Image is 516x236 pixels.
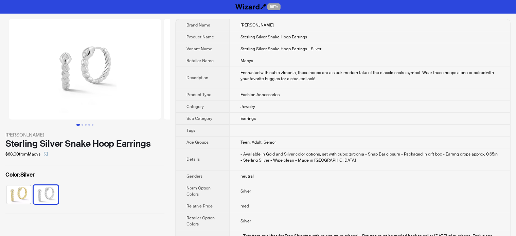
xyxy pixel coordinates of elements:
span: Color : [5,171,20,178]
img: Silver [34,185,58,204]
span: Category [186,104,204,109]
div: - Available in Gold and Silver color options, set with cubic zirconia - Snap Bar closure - Packag... [241,151,499,163]
span: Product Name [186,34,214,40]
label: available [34,185,58,203]
button: Go to slide 3 [85,124,87,126]
button: Go to slide 2 [82,124,83,126]
button: Go to slide 1 [76,124,80,126]
img: Sterling Silver Snake Hoop Earrings Sterling Silver Snake Hoop Earrings - Silver image 2 [164,19,316,120]
span: med [241,203,249,209]
img: Gold [6,185,31,204]
span: Fashion Accessories [241,92,280,97]
span: Sterling Silver Snake Hoop Earrings - Silver [241,46,321,52]
span: [PERSON_NAME] [241,22,274,28]
span: Retailer Name [186,58,214,63]
span: Brand Name [186,22,210,28]
span: Genders [186,174,202,179]
span: Retailer Option Colors [186,215,215,227]
span: Silver [241,218,251,224]
span: Jewelry [241,104,255,109]
div: Sterling Silver Snake Hoop Earrings [5,139,164,149]
span: Macys [241,58,253,63]
span: Relative Price [186,203,213,209]
span: Tags [186,128,195,133]
span: Product Type [186,92,211,97]
img: Sterling Silver Snake Hoop Earrings Sterling Silver Snake Hoop Earrings - Silver image 1 [9,19,161,120]
span: select [44,152,48,156]
span: Variant Name [186,46,212,52]
span: Teen, Adult, Senior [241,140,276,145]
div: [PERSON_NAME] [5,131,164,139]
span: Sterling Silver Snake Hoop Earrings [241,34,307,40]
span: Sub Category [186,116,212,121]
button: Go to slide 5 [92,124,93,126]
span: Silver [241,188,251,194]
span: Description [186,75,208,80]
span: BETA [267,3,281,10]
span: Earrings [241,116,256,121]
span: Age Groups [186,140,209,145]
span: Norm Option Colors [186,185,211,197]
div: Encrusted with cubic zirconia, these hoops are a sleek modern take of the classic snake symbol. W... [241,70,499,82]
label: Silver [5,171,164,179]
button: Go to slide 4 [88,124,90,126]
span: Details [186,157,200,162]
div: $68.00 from Macys [5,149,164,160]
label: available [6,185,31,203]
span: neutral [241,174,254,179]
